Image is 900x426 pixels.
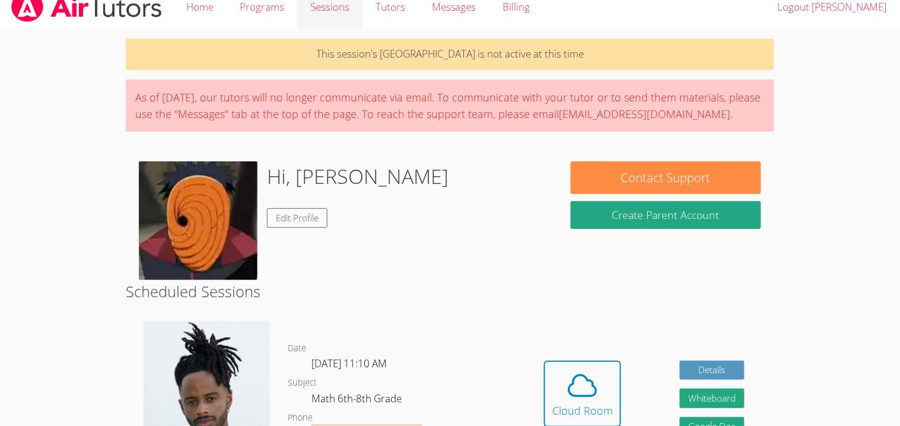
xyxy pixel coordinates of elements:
div: Cloud Room [552,402,613,419]
a: Edit Profile [267,208,327,228]
h1: Hi, [PERSON_NAME] [267,161,449,192]
button: Whiteboard [680,389,745,408]
dt: Subject [288,376,317,390]
button: Create Parent Account [571,201,761,229]
dt: Phone [288,411,313,425]
dt: Date [288,341,306,356]
h2: Scheduled Sessions [126,280,774,303]
span: [DATE] 11:10 AM [311,357,387,370]
button: Contact Support [571,161,761,194]
div: As of [DATE], our tutors will no longer communicate via email. To communicate with your tutor or ... [126,80,774,132]
dd: Math 6th-8th Grade [311,390,404,411]
p: This session's [GEOGRAPHIC_DATA] is not active at this time [126,39,774,70]
a: Details [680,361,745,380]
img: download.webp [139,161,257,280]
